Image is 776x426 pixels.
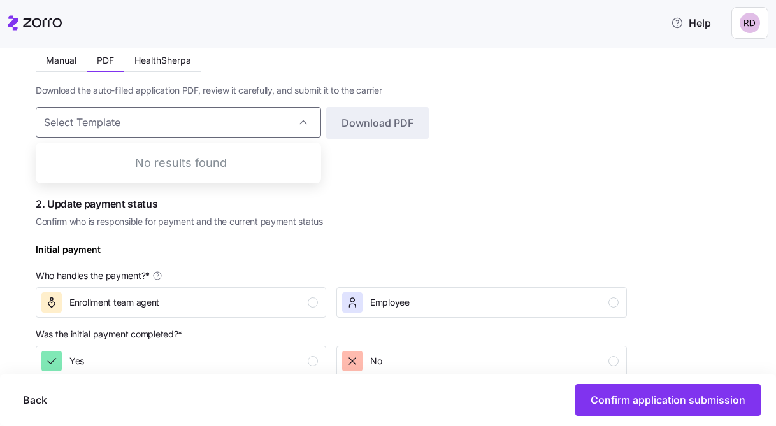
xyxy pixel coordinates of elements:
[69,355,84,367] span: Yes
[36,243,101,267] div: Initial payment
[13,384,57,416] button: Back
[46,56,76,65] span: Manual
[36,328,182,341] span: Was the initial payment completed? *
[97,56,114,65] span: PDF
[575,384,761,416] button: Confirm application submission
[36,215,627,228] span: Confirm who is responsible for payment and the current payment status
[69,296,159,309] span: Enrollment team agent
[326,107,429,139] button: Download PDF
[591,392,745,408] span: Confirm application submission
[740,13,760,33] img: 6d862e07fa9c5eedf81a4422c42283ac
[134,56,191,65] span: HealthSherpa
[671,15,711,31] span: Help
[23,392,47,408] span: Back
[370,296,410,309] span: Employee
[661,10,721,36] button: Help
[341,115,413,131] span: Download PDF
[36,107,321,138] input: Select Template
[36,269,150,282] span: Who handles the payment? *
[36,84,382,97] span: Download the auto-filled application PDF, review it carefully, and submit it to the carrier
[41,148,321,178] div: No results found
[370,355,382,367] span: No
[36,196,627,212] span: 2. Update payment status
